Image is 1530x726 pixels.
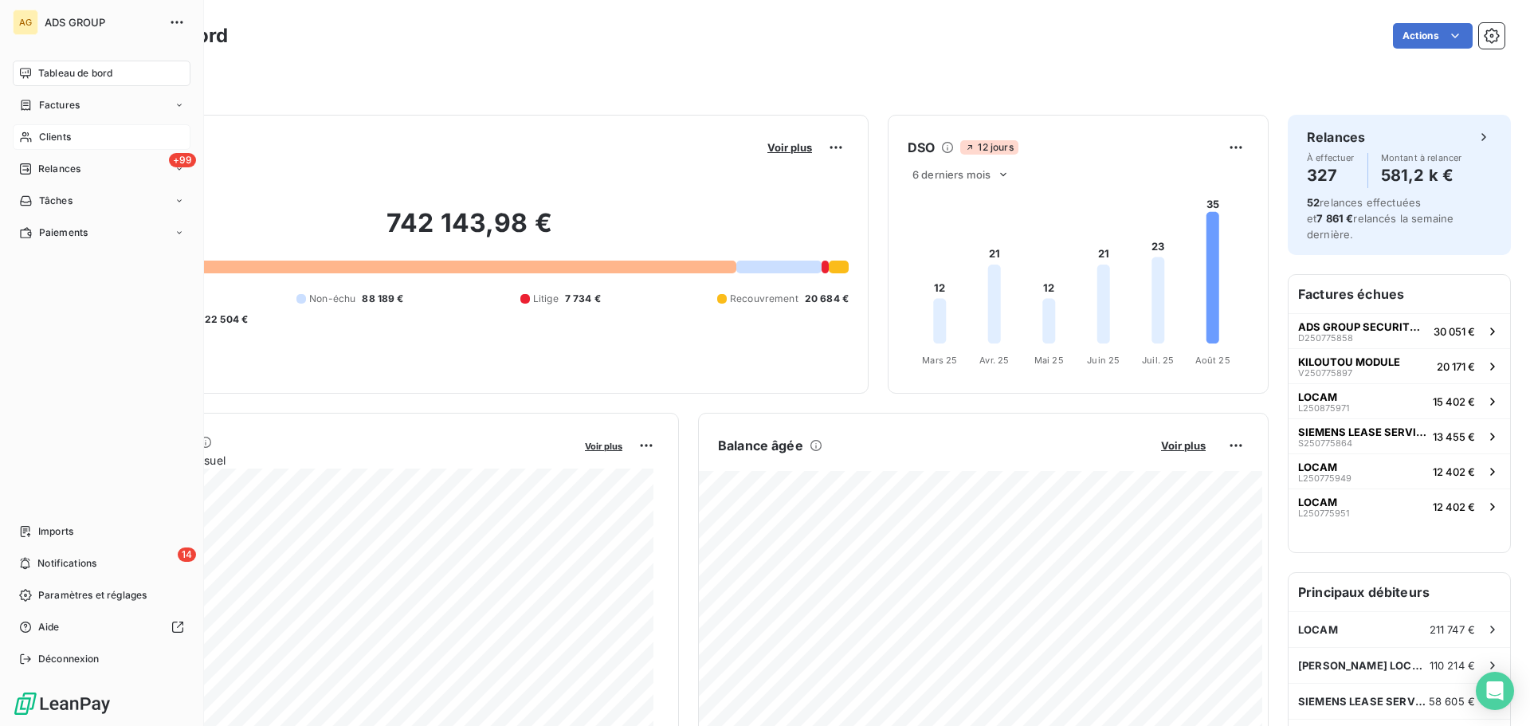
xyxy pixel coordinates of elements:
span: SIEMENS LEASE SERVICES [1298,695,1429,708]
div: Open Intercom Messenger [1476,672,1514,710]
h6: Balance âgée [718,436,803,455]
span: 88 189 € [362,292,403,306]
a: Paramètres et réglages [13,583,190,608]
span: 13 455 € [1433,430,1475,443]
span: [PERSON_NAME] LOCATION [1298,659,1430,672]
button: Voir plus [763,140,817,155]
a: Imports [13,519,190,544]
span: À effectuer [1307,153,1355,163]
span: Relances [38,162,80,176]
span: Aide [38,620,60,634]
span: D250775858 [1298,333,1353,343]
button: SIEMENS LEASE SERVICESS25077586413 455 € [1289,418,1510,453]
span: Notifications [37,556,96,571]
a: Aide [13,614,190,640]
a: Clients [13,124,190,150]
span: Non-échu [309,292,355,306]
span: 30 051 € [1434,325,1475,338]
tspan: Mai 25 [1034,355,1064,366]
span: LOCAM [1298,461,1337,473]
span: 20 171 € [1437,360,1475,373]
span: L250775951 [1298,508,1349,518]
button: Actions [1393,23,1473,49]
span: 52 [1307,196,1320,209]
span: 7 734 € [565,292,601,306]
tspan: Avr. 25 [979,355,1009,366]
span: 6 derniers mois [912,168,991,181]
span: Montant à relancer [1381,153,1462,163]
h6: Factures échues [1289,275,1510,313]
span: Déconnexion [38,652,100,666]
span: Chiffre d'affaires mensuel [90,452,574,469]
span: Factures [39,98,80,112]
h4: 327 [1307,163,1355,188]
tspan: Juin 25 [1087,355,1120,366]
span: +99 [169,153,196,167]
span: Voir plus [767,141,812,154]
h6: Principaux débiteurs [1289,573,1510,611]
span: 20 684 € [805,292,849,306]
span: 14 [178,547,196,562]
span: 12 402 € [1433,500,1475,513]
button: LOCAML25077595112 402 € [1289,489,1510,524]
h4: 581,2 k € [1381,163,1462,188]
a: Factures [13,92,190,118]
span: 211 747 € [1430,623,1475,636]
span: L250875971 [1298,403,1349,413]
span: ADS GROUP [45,16,159,29]
span: 110 214 € [1430,659,1475,672]
button: Voir plus [580,438,627,453]
span: KILOUTOU MODULE [1298,355,1400,368]
span: Voir plus [585,441,622,452]
tspan: Mars 25 [922,355,957,366]
button: Voir plus [1156,438,1210,453]
h6: DSO [908,138,935,157]
tspan: Juil. 25 [1142,355,1174,366]
span: Tableau de bord [38,66,112,80]
span: -22 504 € [200,312,248,327]
button: KILOUTOU MODULEV25077589720 171 € [1289,348,1510,383]
button: LOCAML25087597115 402 € [1289,383,1510,418]
img: Logo LeanPay [13,691,112,716]
a: Paiements [13,220,190,245]
span: ADS GROUP SECURITY G.C. [1298,320,1427,333]
span: Voir plus [1161,439,1206,452]
span: 12 402 € [1433,465,1475,478]
span: 12 jours [960,140,1018,155]
div: AG [13,10,38,35]
span: Tâches [39,194,73,208]
span: 15 402 € [1433,395,1475,408]
span: Paramètres et réglages [38,588,147,602]
button: ADS GROUP SECURITY G.C.D25077585830 051 € [1289,313,1510,348]
span: Litige [533,292,559,306]
span: L250775949 [1298,473,1351,483]
span: 58 605 € [1429,695,1475,708]
span: LOCAM [1298,390,1337,403]
span: S250775864 [1298,438,1352,448]
a: Tableau de bord [13,61,190,86]
span: Clients [39,130,71,144]
span: Paiements [39,226,88,240]
span: 7 861 € [1316,212,1353,225]
h2: 742 143,98 € [90,207,849,255]
a: +99Relances [13,156,190,182]
button: LOCAML25077594912 402 € [1289,453,1510,489]
span: LOCAM [1298,623,1338,636]
tspan: Août 25 [1195,355,1230,366]
span: LOCAM [1298,496,1337,508]
span: V250775897 [1298,368,1352,378]
h6: Relances [1307,128,1365,147]
span: Recouvrement [730,292,798,306]
span: Imports [38,524,73,539]
span: relances effectuées et relancés la semaine dernière. [1307,196,1453,241]
span: SIEMENS LEASE SERVICES [1298,426,1426,438]
a: Tâches [13,188,190,214]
